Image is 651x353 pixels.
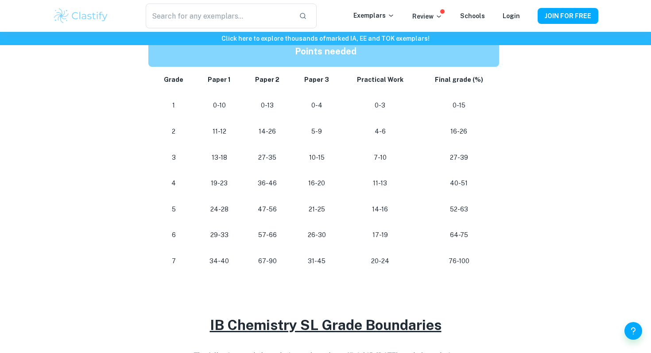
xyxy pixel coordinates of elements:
p: 16-26 [426,126,492,138]
p: 57-66 [250,229,285,241]
p: 34-40 [203,255,236,267]
p: 1 [159,100,189,111]
strong: Practical Work [357,76,403,83]
button: Help and Feedback [624,322,642,340]
p: 20-24 [349,255,411,267]
button: JOIN FOR FREE [538,8,598,24]
p: Exemplars [353,11,395,20]
p: 4-6 [349,126,411,138]
p: 40-51 [426,177,492,189]
p: 14-16 [349,203,411,215]
p: 7 [159,255,189,267]
input: Search for any exemplars... [146,4,292,28]
p: 67-90 [250,255,285,267]
p: 24-28 [203,203,236,215]
strong: Final grade (%) [435,76,483,83]
p: 47-56 [250,203,285,215]
p: 10-15 [299,152,334,164]
p: 19-23 [203,177,236,189]
p: 3 [159,152,189,164]
p: Review [412,12,442,21]
a: Schools [460,12,485,19]
p: 4 [159,177,189,189]
p: 13-18 [203,152,236,164]
p: 27-39 [426,152,492,164]
p: 26-30 [299,229,334,241]
p: 0-10 [203,100,236,111]
a: Login [503,12,520,19]
p: 7-10 [349,152,411,164]
p: 64-75 [426,229,492,241]
p: 31-45 [299,255,334,267]
p: 0-13 [250,100,285,111]
p: 6 [159,229,189,241]
p: 16-20 [299,177,334,189]
p: 21-25 [299,203,334,215]
p: 0-15 [426,100,492,111]
p: 5-9 [299,126,334,138]
p: 36-46 [250,177,285,189]
strong: Grade [164,76,183,83]
p: 0-4 [299,100,334,111]
strong: Paper 2 [255,76,279,83]
p: 11-13 [349,177,411,189]
p: 14-26 [250,126,285,138]
p: 27-35 [250,152,285,164]
p: 17-19 [349,229,411,241]
p: 76-100 [426,255,492,267]
strong: Points needed [295,46,356,57]
p: 0-3 [349,100,411,111]
img: Clastify logo [53,7,109,25]
h6: Click here to explore thousands of marked IA, EE and TOK exemplars ! [2,34,649,43]
p: 5 [159,203,189,215]
p: 11-12 [203,126,236,138]
p: 29-33 [203,229,236,241]
u: IB Chemistry SL Grade Boundaries [210,317,442,333]
p: 2 [159,126,189,138]
strong: Paper 1 [208,76,231,83]
strong: Paper 3 [304,76,329,83]
p: 52-63 [426,203,492,215]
